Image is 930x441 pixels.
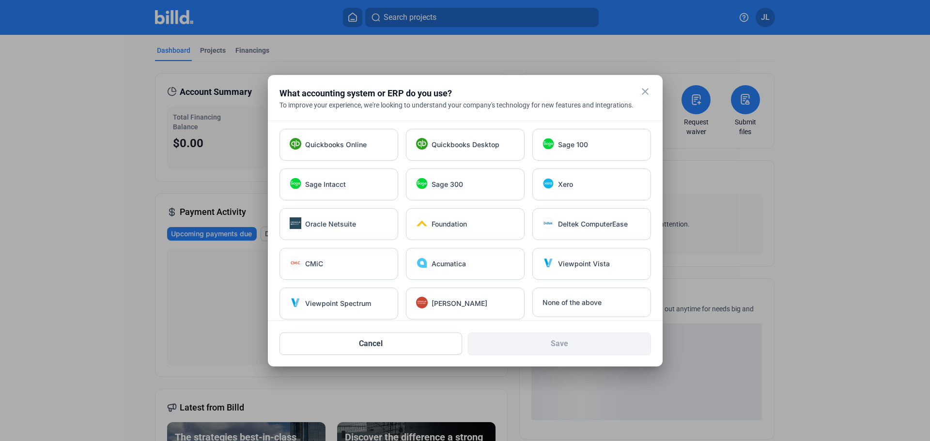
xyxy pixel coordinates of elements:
[305,219,356,229] span: Oracle Netsuite
[305,140,367,150] span: Quickbooks Online
[432,259,466,269] span: Acumatica
[279,333,463,355] button: Cancel
[558,219,628,229] span: Deltek ComputerEase
[305,299,371,308] span: Viewpoint Spectrum
[305,259,323,269] span: CMiC
[432,140,499,150] span: Quickbooks Desktop
[468,333,651,355] button: Save
[279,100,651,110] div: To improve your experience, we're looking to understand your company's technology for new feature...
[279,87,627,100] div: What accounting system or ERP do you use?
[432,219,467,229] span: Foundation
[432,180,463,189] span: Sage 300
[542,298,602,307] span: None of the above
[558,259,610,269] span: Viewpoint Vista
[432,299,487,308] span: [PERSON_NAME]
[558,180,573,189] span: Xero
[305,180,346,189] span: Sage Intacct
[558,140,588,150] span: Sage 100
[639,86,651,97] mat-icon: close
